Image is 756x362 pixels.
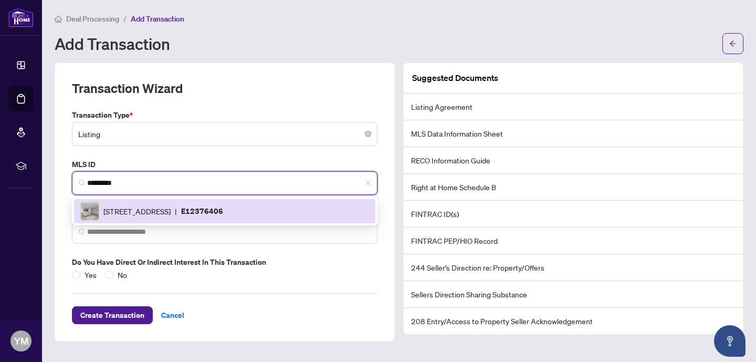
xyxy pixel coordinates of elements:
[103,205,171,217] span: [STREET_ADDRESS]
[14,334,28,348] span: YM
[55,35,170,52] h1: Add Transaction
[161,307,184,324] span: Cancel
[80,307,144,324] span: Create Transaction
[72,80,183,97] h2: Transaction Wizard
[181,205,223,217] p: E12376406
[131,14,184,24] span: Add Transaction
[175,205,177,217] span: |
[79,229,85,235] img: search_icon
[404,120,743,147] li: MLS Data Information Sheet
[55,15,62,23] span: home
[123,13,127,25] li: /
[412,71,498,85] article: Suggested Documents
[404,94,743,120] li: Listing Agreement
[365,131,371,137] span: close-circle
[365,180,371,186] span: close
[72,306,153,324] button: Create Transaction
[404,147,743,174] li: RECO Information Guide
[78,124,371,144] span: Listing
[729,40,737,47] span: arrow-left
[404,201,743,227] li: FINTRAC ID(s)
[81,202,99,220] img: IMG-E12376406_1.jpg
[66,14,119,24] span: Deal Processing
[79,180,85,186] img: search_icon
[404,308,743,334] li: 208 Entry/Access to Property Seller Acknowledgement
[72,109,377,121] label: Transaction Type
[153,306,193,324] button: Cancel
[72,159,377,170] label: MLS ID
[113,269,131,281] span: No
[404,227,743,254] li: FINTRAC PEP/HIO Record
[404,254,743,281] li: 244 Seller’s Direction re: Property/Offers
[714,325,745,357] button: Open asap
[404,174,743,201] li: Right at Home Schedule B
[72,256,377,268] label: Do you have direct or indirect interest in this transaction
[404,281,743,308] li: Sellers Direction Sharing Substance
[80,269,101,281] span: Yes
[8,8,34,27] img: logo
